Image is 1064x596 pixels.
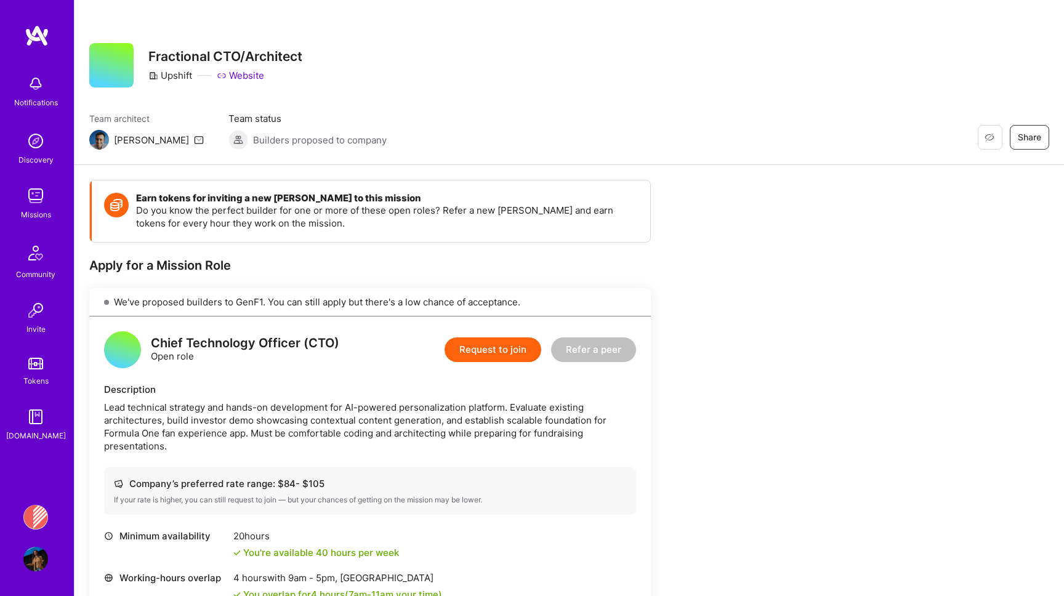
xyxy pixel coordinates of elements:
[26,323,46,336] div: Invite
[23,183,48,208] img: teamwork
[23,71,48,96] img: bell
[23,374,49,387] div: Tokens
[136,204,638,230] p: Do you know the perfect builder for one or more of these open roles? Refer a new [PERSON_NAME] an...
[21,238,50,268] img: Community
[104,530,227,542] div: Minimum availability
[194,135,204,145] i: icon Mail
[23,405,48,429] img: guide book
[114,477,626,490] div: Company’s preferred rate range: $ 84 - $ 105
[286,572,340,584] span: 9am - 5pm ,
[233,549,241,557] i: icon Check
[233,546,399,559] div: You're available 40 hours per week
[551,337,636,362] button: Refer a peer
[23,547,48,571] img: User Avatar
[148,71,158,81] i: icon CompanyGray
[228,112,387,125] span: Team status
[217,69,264,82] a: Website
[114,479,123,488] i: icon Cash
[114,134,189,147] div: [PERSON_NAME]
[233,571,442,584] div: 4 hours with [GEOGRAPHIC_DATA]
[18,153,54,166] div: Discovery
[104,193,129,217] img: Token icon
[23,129,48,153] img: discovery
[89,257,651,273] div: Apply for a Mission Role
[136,193,638,204] h4: Earn tokens for inviting a new [PERSON_NAME] to this mission
[20,505,51,530] a: Banjo Health: AI Coding Tools Enablement Workshop
[104,531,113,541] i: icon Clock
[445,337,541,362] button: Request to join
[104,571,227,584] div: Working-hours overlap
[14,96,58,109] div: Notifications
[228,130,248,150] img: Builders proposed to company
[985,132,994,142] i: icon EyeClosed
[23,505,48,530] img: Banjo Health: AI Coding Tools Enablement Workshop
[151,337,339,363] div: Open role
[28,358,43,369] img: tokens
[23,298,48,323] img: Invite
[233,530,399,542] div: 20 hours
[148,49,302,64] h3: Fractional CTO/Architect
[89,288,651,316] div: We've proposed builders to GenF1. You can still apply but there's a low chance of acceptance.
[6,429,66,442] div: [DOMAIN_NAME]
[25,25,49,47] img: logo
[1010,125,1049,150] button: Share
[1018,131,1041,143] span: Share
[20,547,51,571] a: User Avatar
[89,130,109,150] img: Team Architect
[253,134,387,147] span: Builders proposed to company
[148,69,192,82] div: Upshift
[21,208,51,221] div: Missions
[16,268,55,281] div: Community
[104,573,113,582] i: icon World
[114,495,626,505] div: If your rate is higher, you can still request to join — but your chances of getting on the missio...
[104,401,636,453] div: Lead technical strategy and hands-on development for AI-powered personalization platform. Evaluat...
[104,383,636,396] div: Description
[151,337,339,350] div: Chief Technology Officer (CTO)
[89,112,204,125] span: Team architect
